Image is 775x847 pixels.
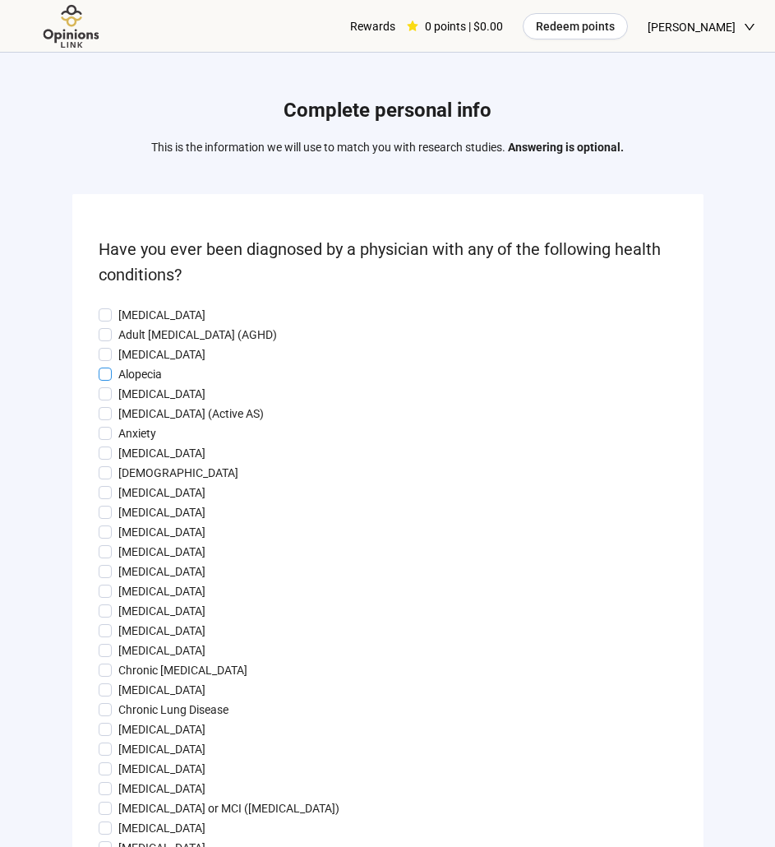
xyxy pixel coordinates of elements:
[118,523,205,541] p: [MEDICAL_DATA]
[118,819,205,837] p: [MEDICAL_DATA]
[118,760,205,778] p: [MEDICAL_DATA]
[508,141,624,154] strong: Answering is optional.
[118,641,205,660] p: [MEDICAL_DATA]
[118,661,247,679] p: Chronic [MEDICAL_DATA]
[118,503,205,521] p: [MEDICAL_DATA]
[118,306,205,324] p: [MEDICAL_DATA]
[118,720,205,738] p: [MEDICAL_DATA]
[118,622,205,640] p: [MEDICAL_DATA]
[118,385,205,403] p: [MEDICAL_DATA]
[407,21,418,32] span: star
[118,464,238,482] p: [DEMOGRAPHIC_DATA]
[118,681,205,699] p: [MEDICAL_DATA]
[151,138,624,156] p: This is the information we will use to match you with research studies.
[118,484,205,502] p: [MEDICAL_DATA]
[118,326,277,344] p: Adult [MEDICAL_DATA] (AGHD)
[118,405,264,423] p: [MEDICAL_DATA] (Active AS)
[118,602,205,620] p: [MEDICAL_DATA]
[151,95,624,127] h1: Complete personal info
[648,1,736,53] span: [PERSON_NAME]
[118,424,156,442] p: Anxiety
[118,345,205,363] p: [MEDICAL_DATA]
[118,543,205,561] p: [MEDICAL_DATA]
[536,17,615,35] span: Redeem points
[118,444,205,462] p: [MEDICAL_DATA]
[118,562,205,581] p: [MEDICAL_DATA]
[118,701,228,719] p: Chronic Lung Disease
[744,21,755,33] span: down
[118,740,205,758] p: [MEDICAL_DATA]
[118,780,205,798] p: [MEDICAL_DATA]
[118,365,162,383] p: Alopecia
[118,582,205,600] p: [MEDICAL_DATA]
[118,799,339,817] p: [MEDICAL_DATA] or MCI ([MEDICAL_DATA])
[523,13,628,39] button: Redeem points
[99,237,677,289] p: Have you ever been diagnosed by a physician with any of the following health conditions?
